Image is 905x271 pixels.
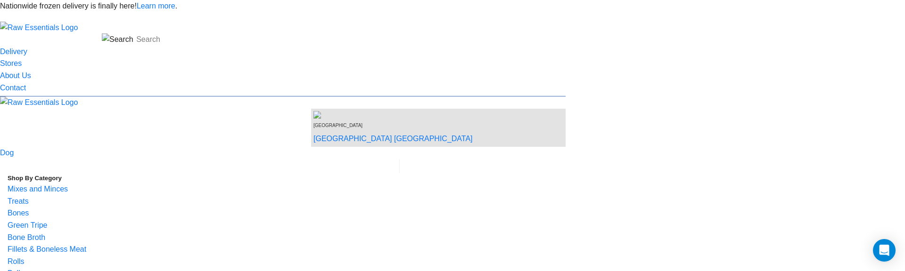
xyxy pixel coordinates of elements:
a: Fillets & Boneless Meat [8,243,400,255]
a: Bone Broth [8,231,400,244]
img: Search [102,33,133,46]
a: [GEOGRAPHIC_DATA] [394,135,473,143]
h5: Shop By Category [8,173,400,183]
a: Bones [8,207,400,219]
a: Rolls [8,255,400,268]
a: Learn more [137,2,175,10]
a: [GEOGRAPHIC_DATA] [313,135,392,143]
input: Search [135,35,231,44]
div: Open Intercom Messenger [873,239,896,262]
a: Mixes and Minces [8,183,400,195]
a: Treats [8,195,400,207]
img: van-moving.png [313,111,323,119]
span: [GEOGRAPHIC_DATA] [313,123,362,128]
a: Green Tripe [8,219,400,231]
